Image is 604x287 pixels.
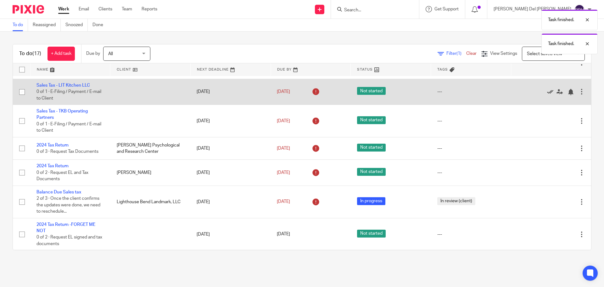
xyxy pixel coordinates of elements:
td: [DATE] [190,160,271,186]
td: [PERSON_NAME] [110,160,191,186]
span: [DATE] [277,232,290,237]
span: (17) [32,51,41,56]
td: [DATE] [190,105,271,137]
span: [DATE] [277,89,290,94]
p: Due by [86,50,100,57]
div: --- [437,89,505,95]
img: Pixie [13,5,44,14]
a: Sales Tax - LIT Kitchen LLC [36,83,90,88]
a: Mark as done [547,89,556,95]
td: [DATE] [190,186,271,218]
span: Select saved view [527,52,562,56]
span: 0 of 2 · Request EL signed and tax documents [36,235,102,246]
p: Task finished. [548,41,574,47]
a: Reassigned [33,19,61,31]
h1: To do [19,50,41,57]
a: Team [122,6,132,12]
img: svg%3E [574,4,584,14]
span: Not started [357,144,386,152]
td: [DATE] [190,218,271,250]
a: + Add task [48,47,75,61]
a: 2024 Tax Return [36,164,69,168]
p: Task finished. [548,17,574,23]
div: --- [437,118,505,124]
td: Lighthouse Bend Landmark, LLC [110,186,191,218]
div: --- [437,145,505,152]
a: Snoozed [65,19,88,31]
a: Work [58,6,69,12]
a: 2024 Tax Return [36,143,69,147]
span: In review (client) [437,197,475,205]
a: Email [79,6,89,12]
div: --- [437,231,505,238]
span: 0 of 2 · Request EL and Tax Documents [36,170,88,181]
span: In progress [357,197,385,205]
a: Balance Due Sales tax [36,190,81,194]
a: Sales Tax - TKB Operating Partners [36,109,88,120]
span: [DATE] [277,170,290,175]
span: 0 of 1 · E-Filing / Payment / E-mail to Client [36,122,101,133]
span: [DATE] [277,119,290,123]
a: Clients [98,6,112,12]
span: Not started [357,87,386,95]
span: Not started [357,116,386,124]
span: [DATE] [277,200,290,204]
a: To do [13,19,28,31]
span: 0 of 3 · Request Tax Documents [36,149,98,154]
td: [DATE] [190,79,271,105]
a: Reports [142,6,157,12]
td: [DATE] [190,137,271,159]
span: Not started [357,168,386,176]
span: Tags [437,68,448,71]
span: 2 of 3 · Once the client confirms the updates were done, we need to reschedule... [36,196,100,214]
div: --- [437,169,505,176]
span: Not started [357,230,386,238]
span: 0 of 1 · E-Filing / Payment / E-mail to Client [36,89,101,100]
td: [PERSON_NAME] Psychological and Research Center [110,137,191,159]
span: [DATE] [277,146,290,151]
span: All [108,52,113,56]
a: 2024 Tax Return -FORGET ME NOT [36,222,95,233]
a: Done [92,19,108,31]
